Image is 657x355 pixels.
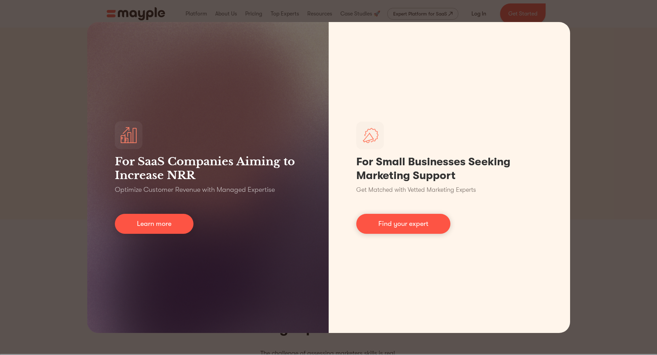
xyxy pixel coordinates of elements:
a: Learn more [115,214,193,234]
p: Get Matched with Vetted Marketing Experts [356,185,476,195]
p: Optimize Customer Revenue with Managed Expertise [115,185,275,195]
a: Find your expert [356,214,450,234]
h1: For Small Businesses Seeking Marketing Support [356,155,542,182]
h3: For SaaS Companies Aiming to Increase NRR [115,155,301,182]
